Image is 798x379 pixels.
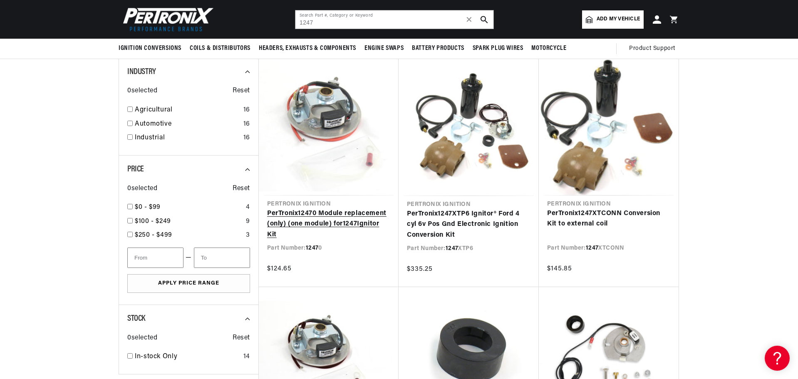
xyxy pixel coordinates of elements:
span: $0 - $99 [135,204,161,211]
a: PerTronix12470 Module replacement (only) (one module) for1247Ignitor Kit [267,208,390,240]
span: Ignition Conversions [119,44,181,53]
span: Industry [127,68,156,76]
a: PerTronix1247XTCONN Conversion Kit to external coil [547,208,670,230]
span: Stock [127,315,145,323]
span: Motorcycle [531,44,566,53]
div: 16 [243,119,250,130]
input: From [127,248,183,268]
span: — [186,253,192,263]
summary: Battery Products [408,39,468,58]
div: 14 [243,352,250,362]
span: $250 - $499 [135,232,172,238]
summary: Spark Plug Wires [468,39,528,58]
summary: Headers, Exhausts & Components [255,39,360,58]
summary: Engine Swaps [360,39,408,58]
a: Agricultural [135,105,240,116]
span: 0 selected [127,333,157,344]
span: 0 selected [127,183,157,194]
span: $100 - $249 [135,218,171,225]
span: Reset [233,183,250,194]
span: Battery Products [412,44,464,53]
a: Add my vehicle [582,10,644,29]
span: Spark Plug Wires [473,44,523,53]
summary: Ignition Conversions [119,39,186,58]
span: Reset [233,333,250,344]
div: 16 [243,133,250,144]
span: Add my vehicle [597,15,640,23]
span: Coils & Distributors [190,44,250,53]
input: Search Part #, Category or Keyword [295,10,493,29]
span: Price [127,165,144,173]
a: Industrial [135,133,240,144]
button: search button [475,10,493,29]
a: Automotive [135,119,240,130]
input: To [194,248,250,268]
summary: Coils & Distributors [186,39,255,58]
div: 16 [243,105,250,116]
div: 9 [246,216,250,227]
div: 3 [246,230,250,241]
span: Reset [233,86,250,97]
a: In-stock Only [135,352,240,362]
button: Apply Price Range [127,274,250,293]
a: PerTronix1247XTP6 Ignitor® Ford 4 cyl 6v Pos Gnd Electronic Ignition Conversion Kit [407,209,530,241]
img: Pertronix [119,5,214,34]
summary: Motorcycle [527,39,570,58]
span: 0 selected [127,86,157,97]
div: 4 [246,202,250,213]
span: Headers, Exhausts & Components [259,44,356,53]
span: Engine Swaps [364,44,404,53]
span: Product Support [629,44,675,53]
summary: Product Support [629,39,679,59]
